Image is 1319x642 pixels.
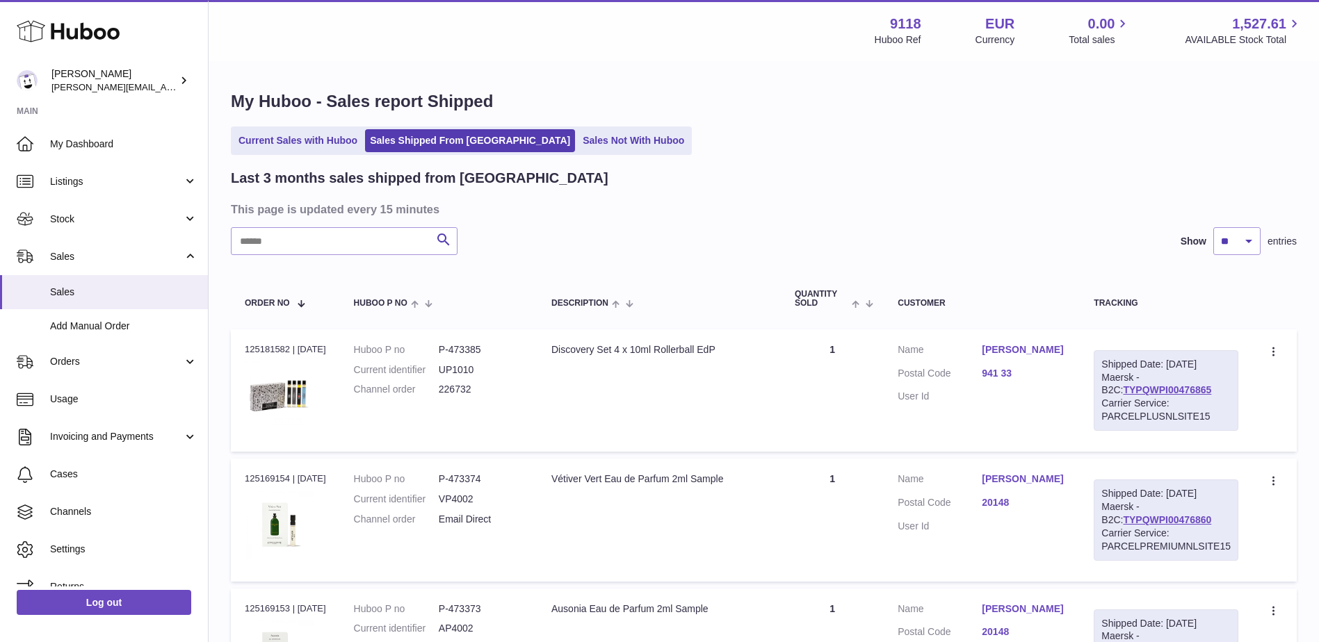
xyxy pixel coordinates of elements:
dd: AP4002 [439,622,524,635]
h3: This page is updated every 15 minutes [231,201,1293,217]
dt: User Id [898,390,982,403]
dt: Channel order [354,513,439,526]
div: Shipped Date: [DATE] [1101,358,1231,371]
strong: EUR [985,15,1014,33]
dt: Huboo P no [354,472,439,486]
dt: Current identifier [354,363,439,377]
a: Current Sales with Huboo [234,129,362,152]
a: Sales Shipped From [GEOGRAPHIC_DATA] [365,129,575,152]
dt: User Id [898,520,982,533]
h2: Last 3 months sales shipped from [GEOGRAPHIC_DATA] [231,169,608,188]
div: Carrier Service: PARCELPREMIUMNLSITE15 [1101,527,1231,553]
a: 1,527.61 AVAILABLE Stock Total [1185,15,1302,47]
span: My Dashboard [50,138,197,151]
dd: P-473374 [439,472,524,486]
span: Usage [50,393,197,406]
div: 125169153 | [DATE] [245,602,326,615]
span: 0.00 [1088,15,1115,33]
span: Channels [50,505,197,518]
span: Listings [50,175,183,188]
dt: Huboo P no [354,602,439,616]
td: 1 [781,329,884,452]
dd: P-473385 [439,343,524,356]
span: entries [1268,235,1297,248]
div: Currency [976,33,1015,47]
dt: Postal Code [898,496,982,513]
div: 125169154 | [DATE] [245,472,326,485]
span: Add Manual Order [50,320,197,333]
dt: Postal Code [898,367,982,384]
dt: Name [898,602,982,619]
img: freddie.sawkins@czechandspeake.com [17,70,38,91]
strong: 9118 [890,15,921,33]
a: TYPQWPI00476860 [1123,514,1211,525]
div: Vétiver Vert Eau de Parfum 2ml Sample [551,472,767,486]
span: Total sales [1069,33,1131,47]
a: 0.00 Total sales [1069,15,1131,47]
span: Cases [50,468,197,481]
dt: Name [898,343,982,360]
div: Maersk - B2C: [1094,350,1238,431]
span: Returns [50,580,197,593]
dt: Channel order [354,383,439,396]
div: Tracking [1094,299,1238,308]
a: 20148 [982,496,1066,509]
span: Sales [50,286,197,299]
span: Stock [50,213,183,226]
h1: My Huboo - Sales report Shipped [231,90,1297,113]
div: Huboo Ref [875,33,921,47]
span: Sales [50,250,183,263]
div: Shipped Date: [DATE] [1101,617,1231,630]
a: TYPQWPI00476865 [1123,384,1211,395]
span: Huboo P no [354,299,407,308]
dd: UP1010 [439,363,524,377]
dt: Postal Code [898,625,982,642]
a: 941 33 [982,367,1066,380]
span: Quantity Sold [795,290,848,308]
div: Carrier Service: PARCELPLUSNLSITE15 [1101,397,1231,423]
img: Discovery-set-roll-on-cut-out-centred-scaled.jpg [245,360,314,429]
dd: Email Direct [439,513,524,526]
span: Invoicing and Payments [50,430,183,443]
div: 125181582 | [DATE] [245,343,326,356]
div: Ausonia Eau de Parfum 2ml Sample [551,602,767,616]
a: [PERSON_NAME] [982,602,1066,616]
span: [PERSON_NAME][EMAIL_ADDRESS][PERSON_NAME][DOMAIN_NAME] [51,81,353,92]
dd: 226732 [439,383,524,396]
dt: Current identifier [354,622,439,635]
div: Discovery Set 4 x 10ml Rollerball EdP [551,343,767,356]
span: Order No [245,299,290,308]
div: Shipped Date: [DATE] [1101,487,1231,500]
div: [PERSON_NAME] [51,67,177,94]
span: Orders [50,355,183,368]
span: Settings [50,543,197,556]
a: [PERSON_NAME] [982,343,1066,356]
span: Description [551,299,608,308]
td: 1 [781,459,884,581]
dt: Name [898,472,982,489]
dd: VP4002 [439,493,524,506]
dd: P-473373 [439,602,524,616]
label: Show [1181,235,1206,248]
a: 20148 [982,625,1066,639]
a: Sales Not With Huboo [578,129,689,152]
a: [PERSON_NAME] [982,472,1066,486]
dt: Current identifier [354,493,439,506]
span: 1,527.61 [1232,15,1286,33]
div: Customer [898,299,1066,308]
img: Ve%CC%81tiver-Vert-sample-cut-out-scaled.jpg [245,490,314,559]
a: Log out [17,590,191,615]
span: AVAILABLE Stock Total [1185,33,1302,47]
dt: Huboo P no [354,343,439,356]
div: Maersk - B2C: [1094,479,1238,560]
